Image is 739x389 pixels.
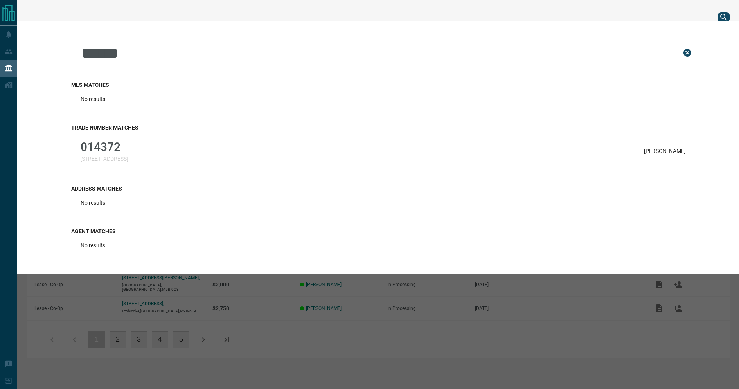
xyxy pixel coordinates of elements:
h3: Address Matches [71,185,695,192]
p: 014372 [81,140,128,154]
button: Close [680,45,695,61]
h3: Trade Number Matches [71,124,695,131]
button: search button [718,12,730,22]
p: [PERSON_NAME] [644,148,686,154]
p: No results. [81,242,107,249]
h3: MLS Matches [71,82,695,88]
p: No results. [81,200,107,206]
p: No results. [81,96,107,102]
h3: Agent Matches [71,228,695,234]
p: [STREET_ADDRESS] [81,156,128,162]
